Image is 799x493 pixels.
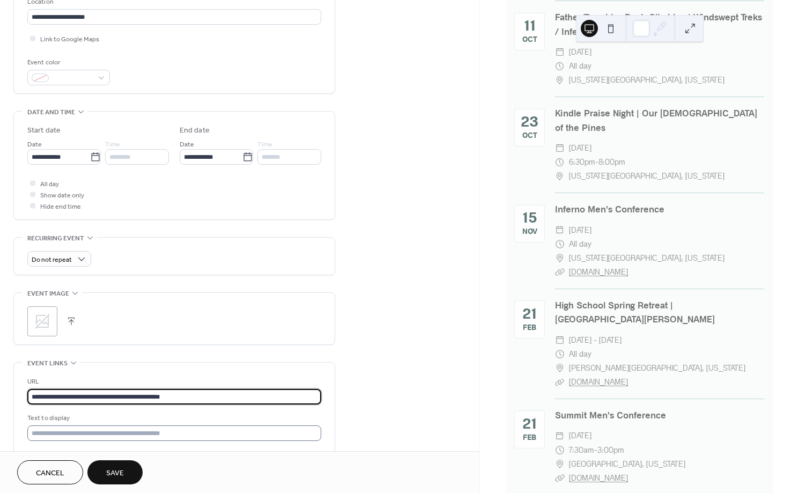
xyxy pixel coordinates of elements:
[598,155,625,169] span: 8:00pm
[40,34,99,45] span: Link to Google Maps
[569,59,591,73] span: All day
[36,468,64,479] span: Cancel
[555,155,565,169] div: ​
[522,133,537,140] div: Oct
[180,139,194,150] span: Date
[87,460,143,484] button: Save
[522,36,537,44] div: Oct
[257,139,272,150] span: Time
[27,288,69,299] span: Event image
[569,73,724,87] span: [US_STATE][GEOGRAPHIC_DATA], [US_STATE]
[105,139,120,150] span: Time
[555,471,565,485] div: ​
[27,233,84,244] span: Recurring event
[555,457,565,471] div: ​
[555,300,715,325] a: High School Spring Retreat | [GEOGRAPHIC_DATA][PERSON_NAME]
[569,361,745,375] span: [PERSON_NAME][GEOGRAPHIC_DATA], [US_STATE]
[555,429,565,443] div: ​
[524,19,536,34] div: 11
[40,190,84,201] span: Show date only
[106,468,124,479] span: Save
[180,125,210,136] div: End date
[555,237,565,251] div: ​
[594,443,597,457] span: -
[555,443,565,457] div: ​
[569,429,591,443] span: [DATE]
[27,376,319,387] div: URL
[569,377,628,387] a: [DOMAIN_NAME]
[27,107,75,118] span: Date and time
[27,306,57,336] div: ;
[555,347,565,361] div: ​
[27,358,68,369] span: Event links
[555,361,565,375] div: ​
[27,413,319,424] div: Text to display
[522,229,537,236] div: Nov
[569,457,685,471] span: [GEOGRAPHIC_DATA], [US_STATE]
[569,347,591,361] span: All day
[555,141,565,155] div: ​
[40,201,81,212] span: Hide end time
[523,325,536,332] div: Feb
[17,460,83,484] button: Cancel
[569,251,724,265] span: [US_STATE][GEOGRAPHIC_DATA], [US_STATE]
[595,155,598,169] span: -
[555,169,565,183] div: ​
[555,59,565,73] div: ​
[569,443,594,457] span: 7:30am
[569,45,591,59] span: [DATE]
[555,73,565,87] div: ​
[32,254,72,266] span: Do not repeat
[555,11,764,39] div: Father/Daughter Rock Climbing | Windswept Treks / Inferno Men
[555,333,565,347] div: ​
[569,223,591,237] span: [DATE]
[555,107,764,135] div: Kindle Praise Night | Our [DEMOGRAPHIC_DATA] of the Pines
[523,435,536,442] div: Feb
[522,307,537,322] div: 21
[555,251,565,265] div: ​
[555,375,565,389] div: ​
[555,204,664,215] a: Inferno Men's Conference
[40,179,59,190] span: All day
[27,139,42,150] span: Date
[555,223,565,237] div: ​
[569,155,595,169] span: 6:30pm
[27,125,61,136] div: Start date
[27,57,108,68] div: Event color
[569,473,628,483] a: [DOMAIN_NAME]
[555,45,565,59] div: ​
[521,115,538,130] div: 23
[522,417,537,432] div: 21
[569,169,724,183] span: [US_STATE][GEOGRAPHIC_DATA], [US_STATE]
[597,443,624,457] span: 3:00pm
[569,237,591,251] span: All day
[555,265,565,279] div: ​
[569,333,622,347] span: [DATE] - [DATE]
[555,410,666,421] a: Summit Men's Conference
[569,267,628,277] a: [DOMAIN_NAME]
[40,450,87,461] span: Open in new tab
[569,141,591,155] span: [DATE]
[522,211,537,226] div: 15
